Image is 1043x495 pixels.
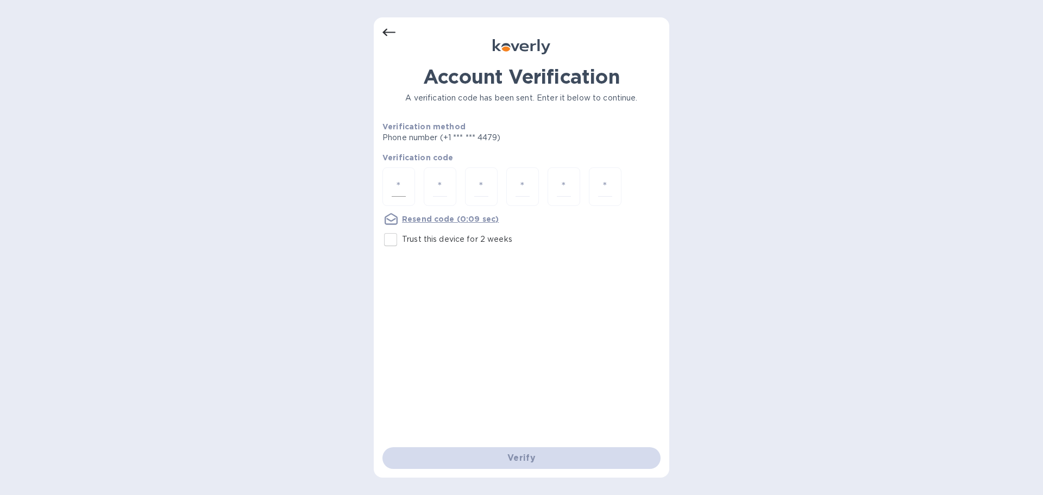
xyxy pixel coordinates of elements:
[382,92,661,104] p: A verification code has been sent. Enter it below to continue.
[382,132,583,143] p: Phone number (+1 *** *** 4479)
[382,122,466,131] b: Verification method
[402,234,512,245] p: Trust this device for 2 weeks
[402,215,499,223] u: Resend code (0:09 sec)
[382,152,661,163] p: Verification code
[382,65,661,88] h1: Account Verification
